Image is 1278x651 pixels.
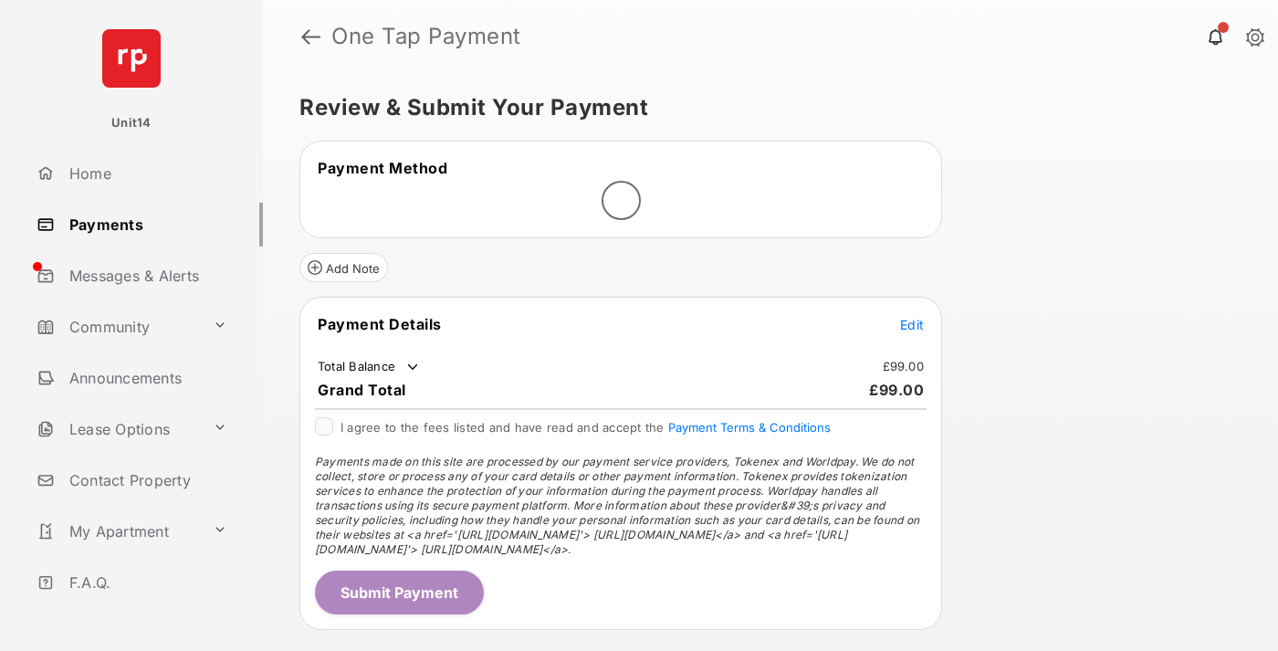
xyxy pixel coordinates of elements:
[29,152,263,195] a: Home
[29,407,205,451] a: Lease Options
[869,381,924,399] span: £99.00
[29,356,263,400] a: Announcements
[315,571,484,614] button: Submit Payment
[29,561,263,604] a: F.A.Q.
[29,254,263,298] a: Messages & Alerts
[318,381,406,399] span: Grand Total
[315,455,919,556] span: Payments made on this site are processed by our payment service providers, Tokenex and Worldpay. ...
[29,203,263,247] a: Payments
[299,253,388,282] button: Add Note
[882,358,926,374] td: £99.00
[317,358,422,376] td: Total Balance
[318,159,447,177] span: Payment Method
[318,315,442,333] span: Payment Details
[29,305,205,349] a: Community
[900,317,924,332] span: Edit
[900,315,924,333] button: Edit
[29,509,205,553] a: My Apartment
[102,29,161,88] img: svg+xml;base64,PHN2ZyB4bWxucz0iaHR0cDovL3d3dy53My5vcmcvMjAwMC9zdmciIHdpZHRoPSI2NCIgaGVpZ2h0PSI2NC...
[111,114,152,132] p: Unit14
[668,420,831,435] button: I agree to the fees listed and have read and accept the
[340,420,831,435] span: I agree to the fees listed and have read and accept the
[331,26,521,47] strong: One Tap Payment
[29,458,263,502] a: Contact Property
[299,97,1227,119] h5: Review & Submit Your Payment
